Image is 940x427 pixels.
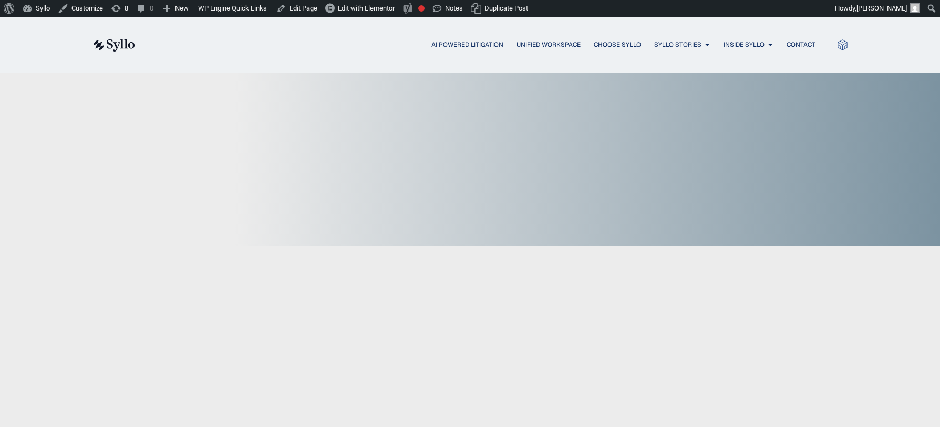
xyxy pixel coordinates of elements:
[517,40,581,49] a: Unified Workspace
[724,40,765,49] a: Inside Syllo
[431,40,503,49] a: AI Powered Litigation
[338,4,395,12] span: Edit with Elementor
[156,40,815,50] nav: Menu
[787,40,815,49] a: Contact
[856,4,907,12] span: [PERSON_NAME]
[92,39,135,52] img: syllo
[156,40,815,50] div: Menu Toggle
[594,40,641,49] a: Choose Syllo
[654,40,701,49] a: Syllo Stories
[418,5,425,12] div: Focus keyphrase not set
